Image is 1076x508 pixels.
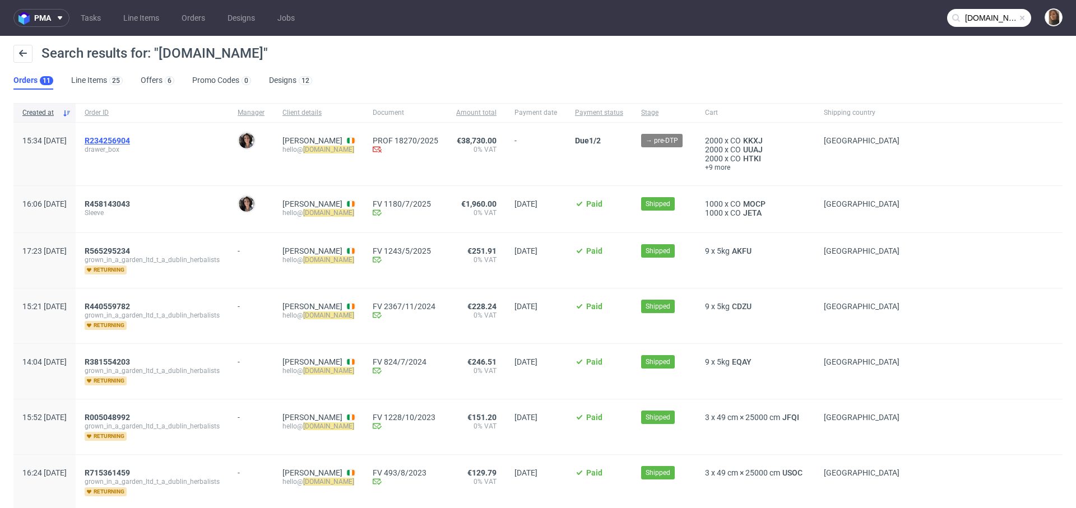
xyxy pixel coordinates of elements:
[717,302,730,311] span: 5kg
[705,302,806,311] div: x
[705,108,806,118] span: Cart
[705,145,723,154] span: 2000
[586,302,602,311] span: Paid
[373,302,438,311] a: FV 2367/11/2024
[85,468,132,477] a: R715361459
[282,255,355,264] div: hello@
[646,412,670,422] span: Shipped
[117,9,166,27] a: Line Items
[741,136,765,145] a: KKXJ
[373,413,438,422] a: FV 1228/10/2023
[824,413,899,422] span: [GEOGRAPHIC_DATA]
[730,145,741,154] span: CO
[730,302,754,311] a: CDZU
[705,136,723,145] span: 2000
[741,208,764,217] a: JETA
[74,9,108,27] a: Tasks
[18,12,34,25] img: logo
[824,108,899,118] span: Shipping country
[717,357,730,366] span: 5kg
[238,408,265,422] div: -
[85,108,220,118] span: Order ID
[467,357,497,366] span: €246.51
[586,199,602,208] span: Paid
[303,146,354,153] mark: [DOMAIN_NAME]
[85,311,220,320] span: grown_in_a_garden_ltd_t_a_dublin_herbalists
[730,154,741,163] span: CO
[575,108,623,118] span: Payment status
[514,468,537,477] span: [DATE]
[456,145,497,154] span: 0% VAT
[282,477,355,486] div: hello@
[373,199,438,208] a: FV 1180/7/2025
[730,136,741,145] span: CO
[730,357,754,366] span: EQAY
[824,357,899,366] span: [GEOGRAPHIC_DATA]
[705,163,806,172] a: +9 more
[717,246,730,255] span: 5kg
[456,108,497,118] span: Amount total
[514,302,537,311] span: [DATE]
[586,468,602,477] span: Paid
[112,77,120,85] div: 25
[238,464,265,477] div: -
[238,108,265,118] span: Manager
[43,77,50,85] div: 11
[456,311,497,320] span: 0% VAT
[85,422,220,431] span: grown_in_a_garden_ltd_t_a_dublin_herbalists
[85,357,130,366] span: R381554203
[780,468,805,477] a: USOC
[22,199,67,208] span: 16:06 [DATE]
[717,413,780,422] span: 49 cm × 25000 cm
[730,246,754,255] a: AKFU
[282,366,355,375] div: hello@
[705,199,723,208] span: 1000
[85,413,132,422] a: R005048992
[457,136,497,145] span: €38,730.00
[282,208,355,217] div: hello@
[705,246,806,255] div: x
[22,357,67,366] span: 14:04 [DATE]
[282,422,355,431] div: hello@
[85,321,127,330] span: returning
[514,199,537,208] span: [DATE]
[303,422,354,430] mark: [DOMAIN_NAME]
[705,413,806,422] div: x
[705,154,806,163] div: x
[741,145,765,154] a: UUAJ
[705,246,709,255] span: 9
[85,357,132,366] a: R381554203
[303,311,354,319] mark: [DOMAIN_NAME]
[22,413,67,422] span: 15:52 [DATE]
[271,9,302,27] a: Jobs
[586,413,602,422] span: Paid
[641,108,687,118] span: Stage
[22,108,58,118] span: Created at
[85,366,220,375] span: grown_in_a_garden_ltd_t_a_dublin_herbalists
[646,199,670,209] span: Shipped
[730,208,741,217] span: CO
[85,145,220,154] span: drawer_box
[85,302,130,311] span: R440559782
[780,413,801,422] span: JFQI
[456,255,497,264] span: 0% VAT
[85,432,127,441] span: returning
[175,9,212,27] a: Orders
[456,366,497,375] span: 0% VAT
[456,477,497,486] span: 0% VAT
[282,199,342,208] a: [PERSON_NAME]
[646,468,670,478] span: Shipped
[85,265,127,274] span: returning
[22,136,67,145] span: 15:34 [DATE]
[373,136,438,145] a: PROF 18270/2025
[13,72,53,90] a: Orders11
[467,246,497,255] span: €251.91
[824,468,899,477] span: [GEOGRAPHIC_DATA]
[705,357,806,366] div: x
[85,199,130,208] span: R458143043
[586,357,602,366] span: Paid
